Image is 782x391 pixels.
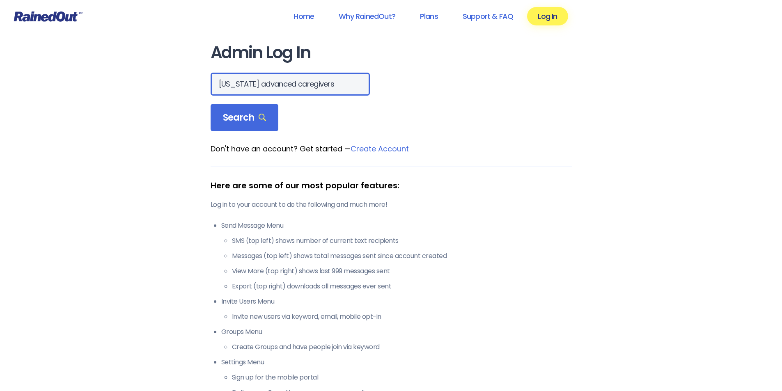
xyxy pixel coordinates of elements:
a: Log In [527,7,568,25]
a: Plans [409,7,449,25]
li: Sign up for the mobile portal [232,373,572,382]
span: Search [223,112,266,123]
li: Invite new users via keyword, email, mobile opt-in [232,312,572,322]
li: SMS (top left) shows number of current text recipients [232,236,572,246]
li: View More (top right) shows last 999 messages sent [232,266,572,276]
a: Support & FAQ [452,7,524,25]
a: Create Account [351,144,409,154]
h1: Admin Log In [211,43,572,62]
li: Groups Menu [221,327,572,352]
li: Messages (top left) shows total messages sent since account created [232,251,572,261]
a: Why RainedOut? [328,7,406,25]
div: Here are some of our most popular features: [211,179,572,192]
li: Export (top right) downloads all messages ever sent [232,281,572,291]
input: Search Orgs… [211,73,370,96]
li: Invite Users Menu [221,297,572,322]
a: Home [283,7,325,25]
div: Search [211,104,279,132]
p: Log in to your account to do the following and much more! [211,200,572,210]
li: Create Groups and have people join via keyword [232,342,572,352]
li: Send Message Menu [221,221,572,291]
